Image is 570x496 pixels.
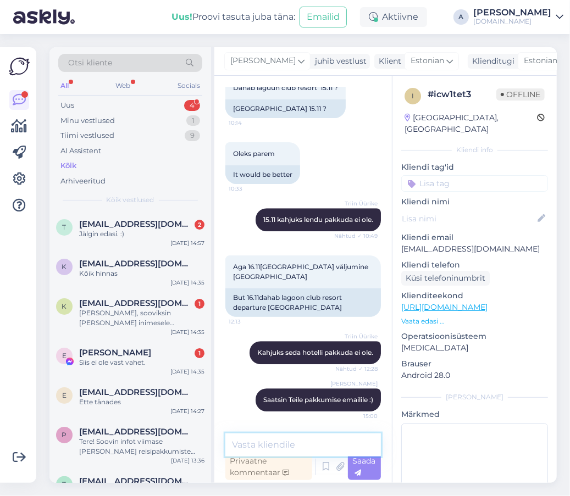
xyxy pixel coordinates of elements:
[336,412,378,420] span: 15:00
[195,299,204,309] div: 1
[360,7,427,27] div: Aktiivne
[62,391,67,399] span: e
[401,232,548,243] p: Kliendi email
[335,365,378,373] span: Nähtud ✓ 12:28
[170,278,204,287] div: [DATE] 14:35
[401,243,548,255] p: [EMAIL_ADDRESS][DOMAIN_NAME]
[186,115,200,126] div: 1
[401,175,548,192] input: Lisa tag
[401,316,548,326] p: Vaata edasi ...
[225,288,381,317] div: But 16.11dahab lagoon club resort departure [GEOGRAPHIC_DATA]
[63,223,67,231] span: t
[263,395,373,404] span: Saatsin Teile pakkumise emailile :)
[225,165,300,184] div: It would be better
[257,348,373,356] span: Kahjuks seda hotelli pakkuda ei ole.
[170,328,204,336] div: [DATE] 14:35
[336,199,378,208] span: Triin Üürike
[412,92,414,100] span: i
[229,317,270,326] span: 12:13
[230,55,296,67] span: [PERSON_NAME]
[184,100,200,111] div: 4
[107,195,154,205] span: Kõik vestlused
[62,431,67,439] span: P
[79,308,204,328] div: [PERSON_NAME], sooviksin [PERSON_NAME] inimesele (sõbranna), reisi algus võiks olla 3.1-5.11, tag...
[401,161,548,173] p: Kliendi tag'id
[195,348,204,358] div: 1
[79,269,204,278] div: Kõik hinnas
[405,112,537,135] div: [GEOGRAPHIC_DATA], [GEOGRAPHIC_DATA]
[233,263,370,281] span: Aga 16.11[GEOGRAPHIC_DATA] väljumine [GEOGRAPHIC_DATA]
[79,427,193,437] span: Planksilver@gmail.com
[402,213,535,225] input: Lisa nimi
[401,358,548,370] p: Brauser
[195,220,204,230] div: 2
[334,232,378,240] span: Nähtud ✓ 10:49
[229,119,270,127] span: 10:14
[171,10,295,24] div: Proovi tasuta juba täna:
[62,352,67,360] span: E
[401,145,548,155] div: Kliendi info
[79,259,193,269] span: Katlinlebedeva1@gmail.com
[79,358,204,367] div: Siis ei ole vast vahet.
[401,259,548,271] p: Kliendi telefon
[60,130,114,141] div: Tiimi vestlused
[63,480,67,488] span: t
[401,342,548,354] p: [MEDICAL_DATA]
[473,8,551,17] div: [PERSON_NAME]
[114,79,133,93] div: Web
[60,176,106,187] div: Arhiveeritud
[311,55,367,67] div: juhib vestlust
[79,219,193,229] span: tonnebrita@gmail.com
[401,392,548,402] div: [PERSON_NAME]
[175,79,202,93] div: Socials
[401,409,548,420] p: Märkmed
[60,115,115,126] div: Minu vestlused
[401,196,548,208] p: Kliendi nimi
[62,302,67,310] span: K
[401,370,548,381] p: Android 28.0
[60,160,76,171] div: Kõik
[9,56,30,77] img: Askly Logo
[473,8,563,26] a: [PERSON_NAME][DOMAIN_NAME]
[233,149,275,158] span: Oleks parem
[170,367,204,376] div: [DATE] 14:35
[428,88,496,101] div: # icw1tet3
[330,380,378,388] span: [PERSON_NAME]
[411,55,444,67] span: Estonian
[60,146,101,157] div: AI Assistent
[263,215,373,224] span: 15.11 kahjuks lendu pakkuda ei ole.
[401,290,548,302] p: Klienditeekond
[79,348,151,358] span: Elar Kuusemaa
[185,130,200,141] div: 9
[170,239,204,247] div: [DATE] 14:57
[401,302,488,312] a: [URL][DOMAIN_NAME]
[401,331,548,342] p: Operatsioonisüsteem
[58,79,71,93] div: All
[79,437,204,456] div: Tere! Soovin infot viimase [PERSON_NAME] reisipakkumiste kohta. Sooviksin reisida üksi ning hinna...
[453,9,469,25] div: A
[171,12,192,22] b: Uus!
[62,263,67,271] span: K
[468,55,514,67] div: Klienditugi
[79,476,193,486] span: tiinaloel@gmail.com
[233,83,338,92] span: Dahab laguun club resort 15.11 ?
[473,17,551,26] div: [DOMAIN_NAME]
[79,298,193,308] span: Kerli.pelt@gmail.com
[524,55,557,67] span: Estonian
[336,332,378,341] span: Triin Üürike
[401,271,490,286] div: Küsi telefoninumbrit
[229,185,270,193] span: 10:33
[79,397,204,407] div: Ette tänades
[79,387,193,397] span: eglit.aguraiuja@mail.ee
[60,100,74,111] div: Uus
[496,88,545,101] span: Offline
[225,454,312,480] div: Privaatne kommentaar
[79,229,204,239] div: Jälgin edasi. :)
[171,456,204,465] div: [DATE] 13:36
[300,7,347,27] button: Emailid
[374,55,401,67] div: Klient
[225,99,346,118] div: [GEOGRAPHIC_DATA] 15.11 ?
[170,407,204,415] div: [DATE] 14:27
[68,57,112,69] span: Otsi kliente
